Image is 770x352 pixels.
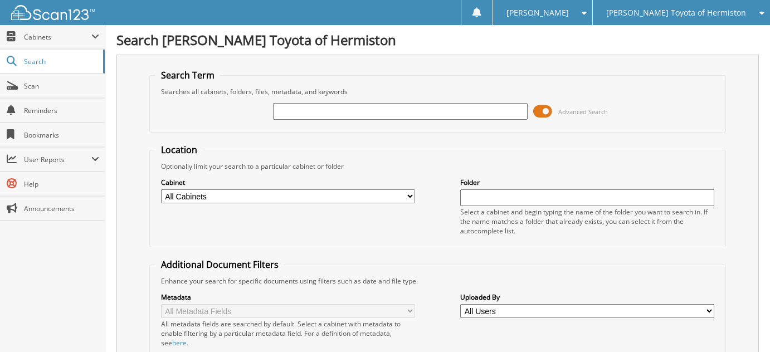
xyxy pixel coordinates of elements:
[460,207,714,236] div: Select a cabinet and begin typing the name of the folder you want to search in. If the name match...
[116,31,759,49] h1: Search [PERSON_NAME] Toyota of Hermiston
[155,162,720,171] div: Optionally limit your search to a particular cabinet or folder
[24,204,99,213] span: Announcements
[460,178,714,187] label: Folder
[24,179,99,189] span: Help
[172,338,187,348] a: here
[161,319,415,348] div: All metadata fields are searched by default. Select a cabinet with metadata to enable filtering b...
[606,9,746,16] span: [PERSON_NAME] Toyota of Hermiston
[506,9,569,16] span: [PERSON_NAME]
[155,144,203,156] legend: Location
[155,87,720,96] div: Searches all cabinets, folders, files, metadata, and keywords
[24,57,98,66] span: Search
[161,178,415,187] label: Cabinet
[558,107,608,116] span: Advanced Search
[24,155,91,164] span: User Reports
[161,292,415,302] label: Metadata
[460,292,714,302] label: Uploaded By
[24,106,99,115] span: Reminders
[11,5,95,20] img: scan123-logo-white.svg
[24,32,91,42] span: Cabinets
[24,81,99,91] span: Scan
[24,130,99,140] span: Bookmarks
[155,69,220,81] legend: Search Term
[155,276,720,286] div: Enhance your search for specific documents using filters such as date and file type.
[155,258,284,271] legend: Additional Document Filters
